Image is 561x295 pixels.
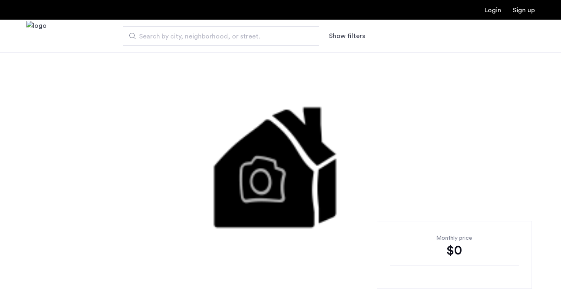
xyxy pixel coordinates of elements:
[484,7,501,14] a: Login
[329,31,365,41] button: Show or hide filters
[139,32,296,41] span: Search by city, neighborhood, or street.
[390,242,519,259] div: $0
[123,26,319,46] input: Apartment Search
[26,21,47,52] img: logo
[513,7,535,14] a: Registration
[26,21,47,52] a: Cazamio Logo
[390,234,519,242] div: Monthly price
